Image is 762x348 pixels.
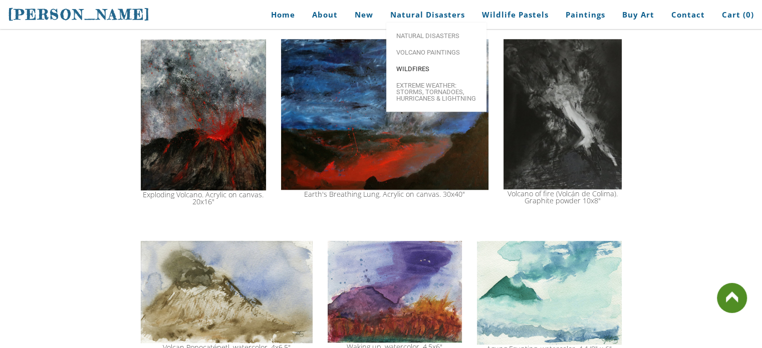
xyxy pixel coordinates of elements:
[256,4,303,26] a: Home
[503,190,622,205] div: Volcano of fire (Volcán de Colima). Graphite powder 10x8"
[328,241,462,342] img: agung volcano painting
[347,4,381,26] a: New
[386,77,486,107] a: Extreme Weather: Storms, Tornadoes, Hurricanes & Lightning
[746,10,751,20] span: 0
[558,4,613,26] a: Paintings
[383,4,472,26] a: Natural Disasters
[141,241,313,343] img: volcan popocatepeti
[141,39,266,190] img: Volcano painting
[281,191,488,198] div: Earth's Breathing Lung. Acrylic on canvas. 30x40"
[396,33,476,39] span: Natural Disasters
[386,61,486,77] a: Wildfires
[281,39,488,190] img: Burning lava volcano painting
[141,191,266,206] div: Exploding Volcano. Acrylic on canvas. 20x16"
[396,66,476,72] span: Wildfires
[477,241,622,344] img: Agung Erupting
[503,39,622,189] img: colima volcano drawing
[386,44,486,61] a: Volcano paintings
[305,4,345,26] a: About
[664,4,712,26] a: Contact
[396,82,476,102] span: Extreme Weather: Storms, Tornadoes, Hurricanes & Lightning
[396,49,476,56] span: Volcano paintings
[386,28,486,44] a: Natural Disasters
[8,6,150,23] span: [PERSON_NAME]
[615,4,662,26] a: Buy Art
[474,4,556,26] a: Wildlife Pastels
[8,5,150,24] a: [PERSON_NAME]
[714,4,754,26] a: Cart (0)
